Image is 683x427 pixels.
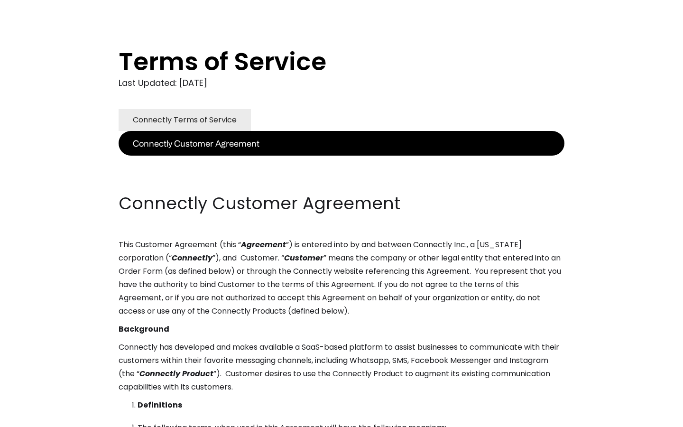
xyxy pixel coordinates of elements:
[241,239,286,250] em: Agreement
[119,156,564,169] p: ‍
[119,76,564,90] div: Last Updated: [DATE]
[284,252,323,263] em: Customer
[133,113,237,127] div: Connectly Terms of Service
[138,399,182,410] strong: Definitions
[119,47,526,76] h1: Terms of Service
[9,409,57,424] aside: Language selected: English
[19,410,57,424] ul: Language list
[119,324,169,334] strong: Background
[119,238,564,318] p: This Customer Agreement (this “ ”) is entered into by and between Connectly Inc., a [US_STATE] co...
[119,174,564,187] p: ‍
[133,137,259,150] div: Connectly Customer Agreement
[139,368,213,379] em: Connectly Product
[119,341,564,394] p: Connectly has developed and makes available a SaaS-based platform to assist businesses to communi...
[119,192,564,215] h2: Connectly Customer Agreement
[172,252,212,263] em: Connectly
